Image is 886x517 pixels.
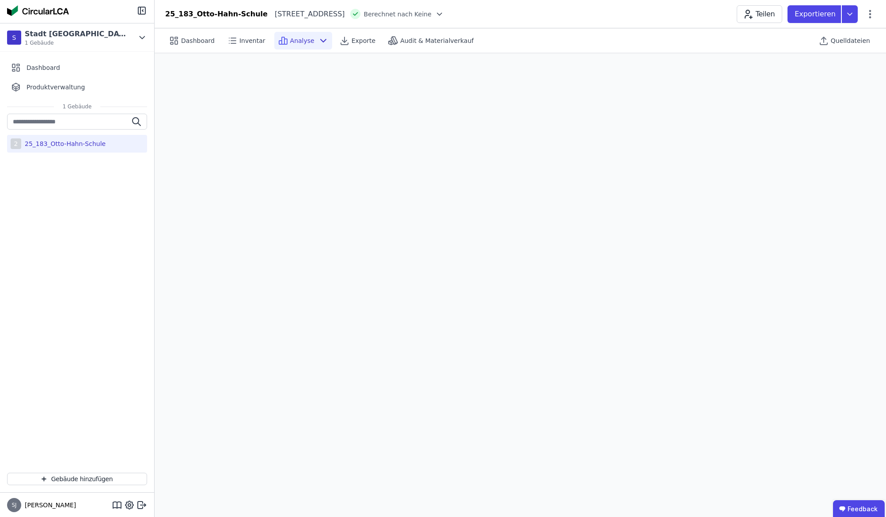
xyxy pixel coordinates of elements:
[831,36,870,45] span: Quelldateien
[268,9,345,19] div: [STREET_ADDRESS]
[364,10,432,19] span: Berechnet nach Keine
[737,5,782,23] button: Teilen
[239,36,265,45] span: Inventar
[400,36,473,45] span: Audit & Materialverkauf
[54,103,101,110] span: 1 Gebäude
[21,139,106,148] div: 25_183_Otto-Hahn-Schule
[11,138,21,149] div: 2
[7,5,69,16] img: Concular
[165,9,268,19] div: 25_183_Otto-Hahn-Schule
[7,31,21,45] div: S
[795,9,837,19] p: Exportieren
[290,36,314,45] span: Analyse
[21,501,76,509] span: [PERSON_NAME]
[352,36,375,45] span: Exporte
[25,39,126,46] span: 1 Gebäude
[25,29,126,39] div: Stadt [GEOGRAPHIC_DATA]
[27,83,85,92] span: Produktverwaltung
[11,502,16,508] span: SJ
[181,36,215,45] span: Dashboard
[27,63,60,72] span: Dashboard
[7,473,147,485] button: Gebäude hinzufügen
